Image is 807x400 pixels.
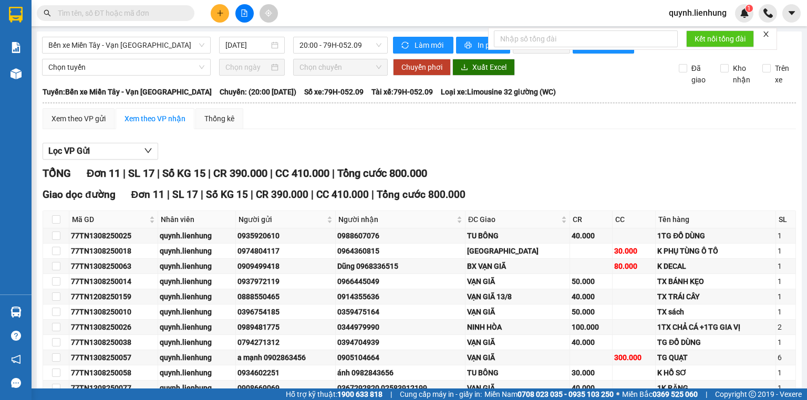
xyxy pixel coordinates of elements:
[69,335,158,350] td: 77TN1308250038
[237,321,334,333] div: 0989481775
[316,188,369,201] span: CC 410.000
[415,39,445,51] span: Làm mới
[71,291,156,302] div: 77TN1208250159
[467,260,568,272] div: BX VẠN GIÃ
[778,382,793,394] div: 1
[614,352,654,363] div: 300.000
[69,350,158,365] td: 77TN1308250057
[572,336,611,348] div: 40.000
[69,289,158,304] td: 77TN1208250159
[11,378,21,388] span: message
[776,211,795,228] th: SL
[69,259,158,274] td: 77TN1308250063
[128,167,154,180] span: SL 17
[51,113,106,124] div: Xem theo VP gửi
[43,188,116,201] span: Giao dọc đường
[778,306,793,318] div: 1
[653,390,698,398] strong: 0369 525 060
[286,388,382,400] span: Hỗ trợ kỹ thuật:
[275,167,329,180] span: CC 410.000
[87,167,120,180] span: Đơn 11
[206,188,248,201] span: Số KG 15
[11,68,22,79] img: warehouse-icon
[729,62,754,86] span: Kho nhận
[213,167,267,180] span: CR 390.000
[71,306,156,318] div: 77TN1308250010
[622,388,698,400] span: Miền Bắc
[158,211,235,228] th: Nhân viên
[71,321,156,333] div: 77TN1308250026
[160,352,233,363] div: quynh.lienhung
[338,214,454,225] span: Người nhận
[237,276,334,287] div: 0937972119
[71,276,156,287] div: 77TN1308250014
[216,9,224,17] span: plus
[239,214,325,225] span: Người gửi
[69,228,158,244] td: 77TN1308250025
[456,37,510,54] button: printerIn phơi
[787,8,796,18] span: caret-down
[656,211,776,228] th: Tên hàng
[48,59,204,75] span: Chọn tuyến
[657,336,774,348] div: TG ĐỒ DÙNG
[740,8,749,18] img: icon-new-feature
[657,291,774,302] div: TX TRÁI CÂY
[11,331,21,341] span: question-circle
[778,352,793,363] div: 6
[572,291,611,302] div: 40.000
[572,276,611,287] div: 50.000
[695,33,746,45] span: Kết nối tổng đài
[467,276,568,287] div: VẠN GIÃ
[225,61,268,73] input: Chọn ngày
[131,188,165,201] span: Đơn 11
[237,291,334,302] div: 0888550465
[572,367,611,378] div: 30.000
[337,230,463,241] div: 0988607076
[337,390,382,398] strong: 1900 633 818
[69,365,158,381] td: 77TN1308250058
[657,260,774,272] div: K DECAL
[237,352,334,363] div: a mạnh 0902863456
[72,214,147,225] span: Mã GD
[337,291,463,302] div: 0914355636
[572,306,611,318] div: 50.000
[123,167,126,180] span: |
[11,307,22,318] img: warehouse-icon
[208,167,211,180] span: |
[657,352,774,363] div: TG QUẠT
[251,188,253,201] span: |
[204,113,234,124] div: Thống kê
[71,260,156,272] div: 77TN1308250063
[614,245,654,257] div: 30.000
[657,276,774,287] div: TX BÁNH KẸO
[162,167,205,180] span: Số KG 15
[235,4,254,23] button: file-add
[237,367,334,378] div: 0934602251
[467,306,568,318] div: VẠN GIÃ
[270,167,273,180] span: |
[160,291,233,302] div: quynh.lienhung
[572,382,611,394] div: 40.000
[11,354,21,364] span: notification
[337,245,463,257] div: 0964360815
[778,260,793,272] div: 1
[337,352,463,363] div: 0905104664
[572,230,611,241] div: 40.000
[762,30,770,38] span: close
[778,291,793,302] div: 1
[613,211,656,228] th: CC
[570,211,613,228] th: CR
[746,5,753,12] sup: 1
[778,230,793,241] div: 1
[464,41,473,50] span: printer
[657,367,774,378] div: K HỒ SƠ
[461,64,468,72] span: download
[172,188,198,201] span: SL 17
[778,276,793,287] div: 1
[660,6,735,19] span: quynh.lienhung
[237,382,334,394] div: 0908669069
[299,59,382,75] span: Chọn chuyến
[58,7,182,19] input: Tìm tên, số ĐT hoặc mã đơn
[160,336,233,348] div: quynh.lienhung
[771,62,796,86] span: Trên xe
